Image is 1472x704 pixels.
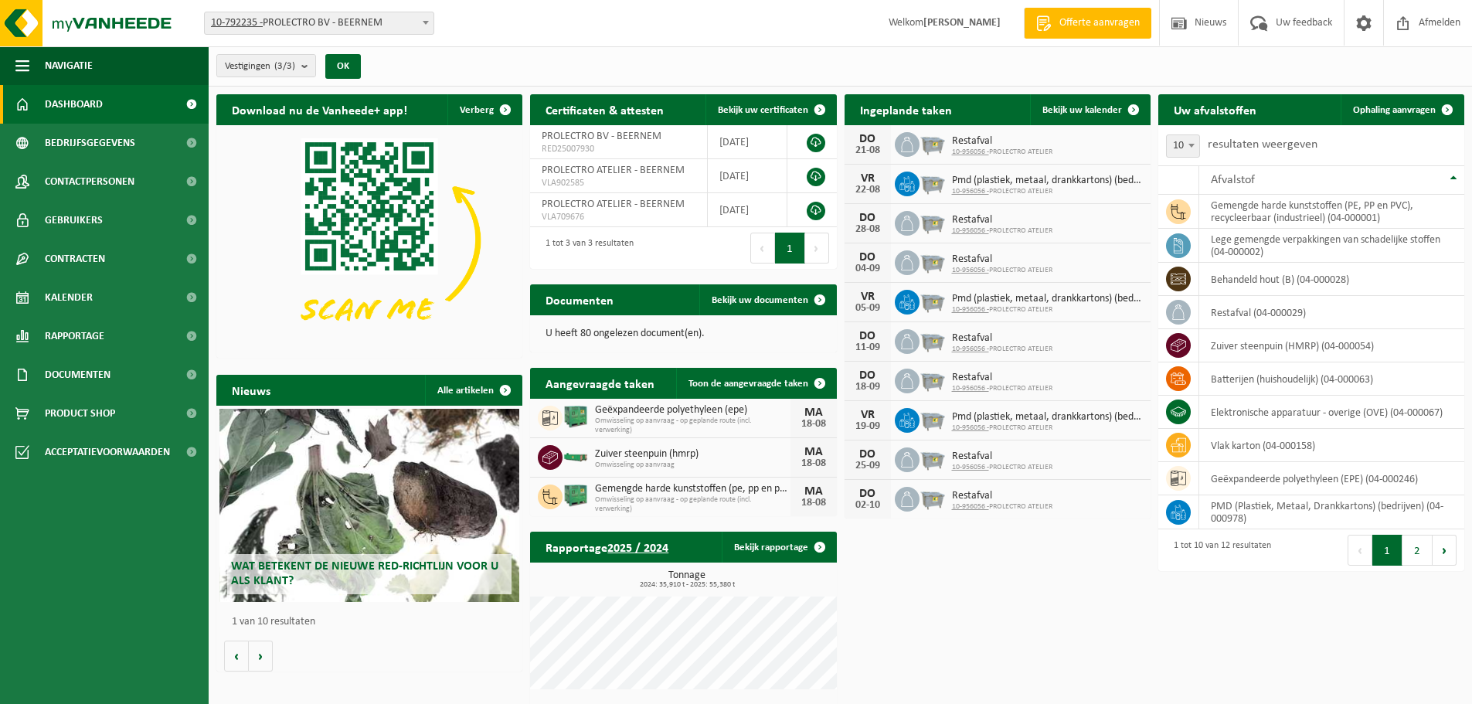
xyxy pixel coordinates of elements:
[1433,535,1457,566] button: Next
[530,284,629,315] h2: Documenten
[1372,535,1402,566] button: 1
[952,226,1052,236] span: PROLECTRO ATELIER
[708,159,787,193] td: [DATE]
[952,266,989,274] tcxspan: Call 10-956056 - via 3CX
[542,211,695,223] span: VLA709676
[798,419,829,430] div: 18-08
[952,372,1052,384] span: Restafval
[595,461,790,470] span: Omwisseling op aanvraag
[216,94,423,124] h2: Download nu de Vanheede+ app!
[852,303,883,314] div: 05-09
[45,317,104,355] span: Rapportage
[45,46,93,85] span: Navigatie
[750,233,775,264] button: Previous
[708,193,787,227] td: [DATE]
[688,379,808,389] span: Toon de aangevraagde taken
[1348,535,1372,566] button: Previous
[952,384,1052,393] span: PROLECTRO ATELIER
[699,284,835,315] a: Bekijk uw documenten
[952,214,1052,226] span: Restafval
[1402,535,1433,566] button: 2
[219,409,519,602] a: Wat betekent de nieuwe RED-richtlijn voor u als klant?
[1167,135,1199,157] span: 10
[708,125,787,159] td: [DATE]
[852,448,883,461] div: DO
[952,423,1143,433] span: PROLECTRO ATELIER
[712,295,808,305] span: Bekijk uw documenten
[920,248,946,274] img: WB-2500-GAL-GY-01
[852,212,883,224] div: DO
[852,500,883,511] div: 02-10
[798,406,829,419] div: MA
[546,328,821,339] p: U heeft 80 ongelezen document(en).
[920,327,946,353] img: WB-2500-GAL-GY-01
[216,125,522,355] img: Download de VHEPlus App
[952,305,989,314] tcxspan: Call 10-956056 - via 3CX
[595,404,790,417] span: Geëxpandeerde polyethyleen (epe)
[1199,396,1464,429] td: elektronische apparatuur - overige (OVE) (04-000067)
[952,253,1052,266] span: Restafval
[542,131,661,142] span: PROLECTRO BV - BEERNEM
[1199,362,1464,396] td: batterijen (huishoudelijk) (04-000063)
[1199,229,1464,263] td: lege gemengde verpakkingen van schadelijke stoffen (04-000002)
[852,382,883,393] div: 18-09
[920,406,946,432] img: WB-2500-GAL-GY-01
[530,368,670,398] h2: Aangevraagde taken
[1199,495,1464,529] td: PMD (Plastiek, Metaal, Drankkartons) (bedrijven) (04-000978)
[45,201,103,240] span: Gebruikers
[538,231,634,265] div: 1 tot 3 van 3 resultaten
[952,187,989,196] tcxspan: Call 10-956056 - via 3CX
[852,224,883,235] div: 28-08
[852,251,883,264] div: DO
[204,12,434,35] span: 10-792235 - PROLECTRO BV - BEERNEM
[232,617,515,627] p: 1 van 10 resultaten
[1353,105,1436,115] span: Ophaling aanvragen
[325,54,361,79] button: OK
[1208,138,1317,151] label: resultaten weergeven
[563,482,589,508] img: PB-HB-1400-HPE-GN-01
[45,433,170,471] span: Acceptatievoorwaarden
[952,463,1052,472] span: PROLECTRO ATELIER
[45,85,103,124] span: Dashboard
[563,449,589,463] img: HK-XC-10-GN-00
[952,305,1143,315] span: PROLECTRO ATELIER
[852,342,883,353] div: 11-09
[852,264,883,274] div: 04-09
[530,532,684,562] h2: Rapportage
[952,345,989,353] tcxspan: Call 10-956056 - via 3CX
[216,375,286,405] h2: Nieuws
[447,94,521,125] button: Verberg
[920,485,946,511] img: WB-2500-GAL-GY-01
[718,105,808,115] span: Bekijk uw certificaten
[952,423,989,432] tcxspan: Call 10-956056 - via 3CX
[542,177,695,189] span: VLA902585
[538,570,836,589] h3: Tonnage
[1199,195,1464,229] td: gemengde harde kunststoffen (PE, PP en PVC), recycleerbaar (industrieel) (04-000001)
[952,187,1143,196] span: PROLECTRO ATELIER
[45,394,115,433] span: Product Shop
[852,421,883,432] div: 19-09
[952,345,1052,354] span: PROLECTRO ATELIER
[952,293,1143,305] span: Pmd (plastiek, metaal, drankkartons) (bedrijven)
[595,483,790,495] span: Gemengde harde kunststoffen (pe, pp en pvc), recycleerbaar (industrieel)
[952,148,1052,157] span: PROLECTRO ATELIER
[920,209,946,235] img: WB-2500-GAL-GY-01
[45,162,134,201] span: Contactpersonen
[225,55,295,78] span: Vestigingen
[45,355,110,394] span: Documenten
[952,266,1052,275] span: PROLECTRO ATELIER
[852,133,883,145] div: DO
[216,54,316,77] button: Vestigingen(3/3)
[798,458,829,469] div: 18-08
[852,488,883,500] div: DO
[45,124,135,162] span: Bedrijfsgegevens
[1158,94,1272,124] h2: Uw afvalstoffen
[852,185,883,196] div: 22-08
[852,461,883,471] div: 25-09
[224,641,249,672] button: Vorige
[460,105,494,115] span: Verberg
[952,135,1052,148] span: Restafval
[231,560,498,587] span: Wat betekent de nieuwe RED-richtlijn voor u als klant?
[530,94,679,124] h2: Certificaten & attesten
[923,17,1001,29] strong: [PERSON_NAME]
